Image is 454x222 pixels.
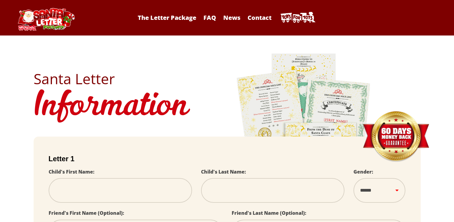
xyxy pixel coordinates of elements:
h2: Santa Letter [34,72,421,86]
label: Friend's First Name (Optional): [49,210,124,216]
h2: Letter 1 [49,155,406,163]
label: Child's First Name: [49,168,95,175]
img: Money Back Guarantee [362,111,430,162]
h1: Information [34,86,421,128]
a: The Letter Package [135,14,199,22]
img: Santa Letter Logo [16,8,76,31]
a: Contact [245,14,275,22]
a: FAQ [200,14,219,22]
a: News [220,14,243,22]
img: letters.png [236,53,371,221]
label: Gender: [353,168,373,175]
label: Child's Last Name: [201,168,246,175]
label: Friend's Last Name (Optional): [232,210,306,216]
